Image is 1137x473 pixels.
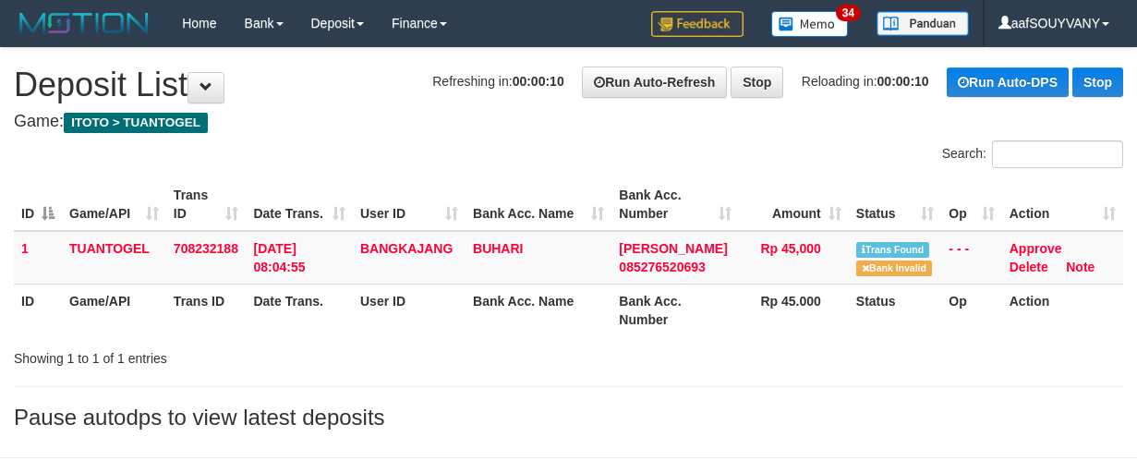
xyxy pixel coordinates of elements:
span: Reloading in: [802,74,929,89]
th: ID [14,284,62,336]
a: Note [1066,260,1095,274]
h4: Game: [14,113,1123,131]
span: [PERSON_NAME] [619,241,727,256]
span: Bank is not match [856,261,932,276]
span: Similar transaction found [856,242,930,258]
span: Copy 085276520693 to clipboard [619,260,705,274]
img: Feedback.jpg [651,11,744,37]
th: Bank Acc. Number [611,284,739,336]
th: Date Trans.: activate to sort column ascending [246,178,353,231]
span: [DATE] 08:04:55 [253,241,305,274]
span: Refreshing in: [432,74,563,89]
img: MOTION_logo.png [14,9,154,37]
th: Op [941,284,1001,336]
img: panduan.png [877,11,969,36]
th: Game/API: activate to sort column ascending [62,178,166,231]
strong: 00:00:10 [877,74,929,89]
span: 708232188 [174,241,238,256]
th: ID: activate to sort column descending [14,178,62,231]
th: User ID [353,284,466,336]
th: Game/API [62,284,166,336]
th: Date Trans. [246,284,353,336]
span: Rp 45,000 [760,241,820,256]
th: Bank Acc. Name [466,284,611,336]
strong: 00:00:10 [513,74,564,89]
h3: Pause autodps to view latest deposits [14,406,1123,430]
td: - - - [941,231,1001,285]
a: Stop [1072,67,1123,97]
span: 34 [836,5,861,21]
th: Trans ID [166,284,247,336]
img: Button%20Memo.svg [771,11,849,37]
th: Status: activate to sort column ascending [849,178,942,231]
th: Status [849,284,942,336]
a: Run Auto-Refresh [582,67,727,98]
label: Search: [942,140,1123,168]
div: Showing 1 to 1 of 1 entries [14,342,460,368]
a: Stop [731,67,783,98]
th: Bank Acc. Number: activate to sort column ascending [611,178,739,231]
td: 1 [14,231,62,285]
th: Action: activate to sort column ascending [1002,178,1123,231]
input: Search: [992,140,1123,168]
td: TUANTOGEL [62,231,166,285]
a: BUHARI [473,241,523,256]
th: Bank Acc. Name: activate to sort column ascending [466,178,611,231]
th: Trans ID: activate to sort column ascending [166,178,247,231]
a: Delete [1010,260,1048,274]
th: Rp 45.000 [739,284,849,336]
span: ITOTO > TUANTOGEL [64,113,208,133]
th: Action [1002,284,1123,336]
h1: Deposit List [14,67,1123,103]
a: Approve [1010,241,1062,256]
th: Op: activate to sort column ascending [941,178,1001,231]
th: Amount: activate to sort column ascending [739,178,849,231]
th: User ID: activate to sort column ascending [353,178,466,231]
a: Run Auto-DPS [947,67,1069,97]
span: BANGKAJANG [360,241,453,256]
